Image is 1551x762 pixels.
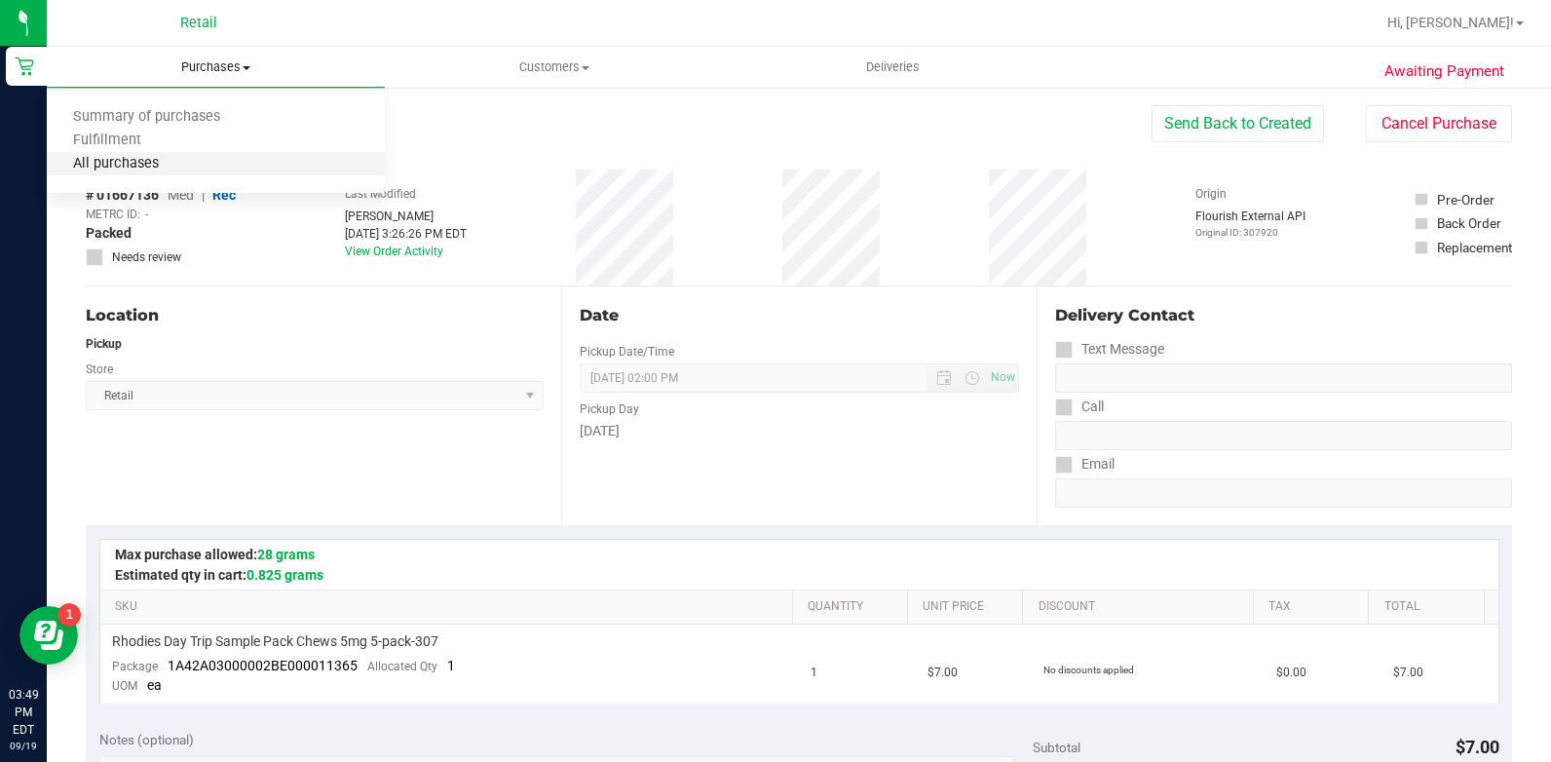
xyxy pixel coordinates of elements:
[1055,304,1512,327] div: Delivery Contact
[112,679,137,693] span: UOM
[1055,363,1512,393] input: Format: (999) 999-9999
[1384,599,1477,615] a: Total
[1268,599,1361,615] a: Tax
[47,47,385,88] a: Purchases Summary of purchases Fulfillment All purchases
[112,248,181,266] span: Needs review
[168,187,194,203] span: Med
[1033,740,1080,755] span: Subtotal
[99,732,194,747] span: Notes (optional)
[923,599,1015,615] a: Unit Price
[145,206,148,223] span: -
[47,156,185,172] span: All purchases
[1043,665,1134,675] span: No discounts applied
[86,223,132,244] span: Packed
[147,677,162,693] span: ea
[580,304,1019,327] div: Date
[168,658,358,673] span: 1A42A03000002BE000011365
[345,245,443,258] a: View Order Activity
[385,47,723,88] a: Customers
[840,58,946,76] span: Deliveries
[47,109,246,126] span: Summary of purchases
[580,421,1019,441] div: [DATE]
[580,343,674,361] label: Pickup Date/Time
[212,187,236,203] span: Rec
[345,208,467,225] div: [PERSON_NAME]
[112,632,438,651] span: Rhodies Day Trip Sample Pack Chews 5mg 5-pack-307
[1055,335,1164,363] label: Text Message
[1195,185,1227,203] label: Origin
[1055,450,1115,478] label: Email
[1055,393,1104,421] label: Call
[927,664,958,682] span: $7.00
[1456,737,1499,757] span: $7.00
[115,547,315,562] span: Max purchase allowed:
[811,664,817,682] span: 1
[86,206,140,223] span: METRC ID:
[808,599,900,615] a: Quantity
[115,567,323,583] span: Estimated qty in cart:
[19,606,78,665] iframe: Resource center
[367,660,437,673] span: Allocated Qty
[57,603,81,627] iframe: Resource center unread badge
[15,57,34,76] inline-svg: Retail
[86,337,122,351] strong: Pickup
[1393,664,1423,682] span: $7.00
[1437,238,1512,257] div: Replacement
[724,47,1062,88] a: Deliveries
[580,400,639,418] label: Pickup Day
[202,187,205,203] span: |
[257,547,315,562] span: 28 grams
[1055,421,1512,450] input: Format: (999) 999-9999
[86,304,544,327] div: Location
[345,185,416,203] label: Last Modified
[1387,15,1514,30] span: Hi, [PERSON_NAME]!
[1366,105,1512,142] button: Cancel Purchase
[1437,213,1501,233] div: Back Order
[1152,105,1324,142] button: Send Back to Created
[115,599,784,615] a: SKU
[9,739,38,753] p: 09/19
[9,686,38,739] p: 03:49 PM EDT
[112,660,158,673] span: Package
[1276,664,1306,682] span: $0.00
[180,15,217,31] span: Retail
[47,133,168,149] span: Fulfillment
[47,58,385,76] span: Purchases
[447,658,455,673] span: 1
[1195,225,1305,240] p: Original ID: 307920
[386,58,722,76] span: Customers
[86,361,113,378] label: Store
[345,225,467,243] div: [DATE] 3:26:26 PM EDT
[1384,60,1504,83] span: Awaiting Payment
[1195,208,1305,240] div: Flourish External API
[1039,599,1246,615] a: Discount
[86,185,159,206] span: # 01667136
[246,567,323,583] span: 0.825 grams
[1437,190,1494,210] div: Pre-Order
